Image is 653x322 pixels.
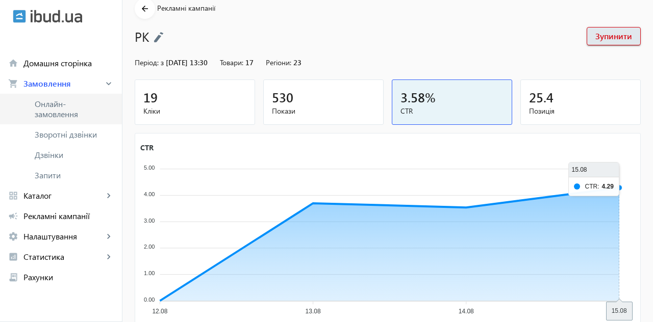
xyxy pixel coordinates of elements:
tspan: 4.00 [144,191,155,197]
mat-icon: keyboard_arrow_right [104,78,114,89]
img: ibud_text.svg [31,10,82,23]
mat-icon: settings [8,231,18,242]
span: Статистика [23,252,104,262]
mat-icon: receipt_long [8,272,18,282]
span: Дзвінки [35,150,114,160]
span: Каталог [23,191,104,201]
button: Зупинити [587,27,641,45]
h1: РК [135,28,576,45]
mat-icon: arrow_back [139,3,152,15]
span: Рахунки [23,272,114,282]
span: CTR [400,106,504,116]
span: 17 [245,58,254,67]
span: 23 [293,58,302,67]
mat-icon: analytics [8,252,18,262]
span: 19 [143,89,158,105]
span: % [425,89,436,105]
span: Рекламні кампанії [157,3,215,13]
span: [DATE] 13:30 [166,58,208,67]
span: 530 [272,89,293,105]
tspan: 12.08 [152,308,167,315]
tspan: 3.00 [144,218,155,224]
mat-icon: keyboard_arrow_right [104,252,114,262]
tspan: 5.00 [144,165,155,171]
span: Замовлення [23,78,104,89]
tspan: 13.08 [306,308,321,315]
mat-icon: home [8,58,18,68]
span: 25.4 [529,89,554,105]
mat-icon: grid_view [8,191,18,201]
span: Зворотні дзвінки [35,129,103,140]
span: Кліки [143,106,246,116]
span: Запити [35,170,114,180]
img: ibud.svg [13,10,26,23]
tspan: 1.00 [144,270,155,276]
span: Онлайн-замовлення [35,99,103,119]
mat-icon: campaign [8,211,18,221]
tspan: 0.00 [144,297,155,303]
span: Зупинити [595,31,632,42]
mat-icon: keyboard_arrow_right [104,231,114,242]
tspan: 15.08 [612,308,627,315]
text: CTR [140,142,154,152]
span: Позиція [529,106,632,116]
span: Регіони: [266,58,291,67]
mat-icon: shopping_cart [8,78,18,89]
span: Налаштування [23,231,104,242]
span: 3.58 [400,89,425,105]
span: Покази [272,106,375,116]
tspan: 14.08 [459,308,474,315]
mat-icon: keyboard_arrow_right [104,191,114,201]
span: Рекламні кампанії [23,211,114,221]
span: Період: з [135,58,164,67]
tspan: 2.00 [144,244,155,250]
span: Домашня сторінка [23,58,114,68]
span: Товари: [220,58,243,67]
